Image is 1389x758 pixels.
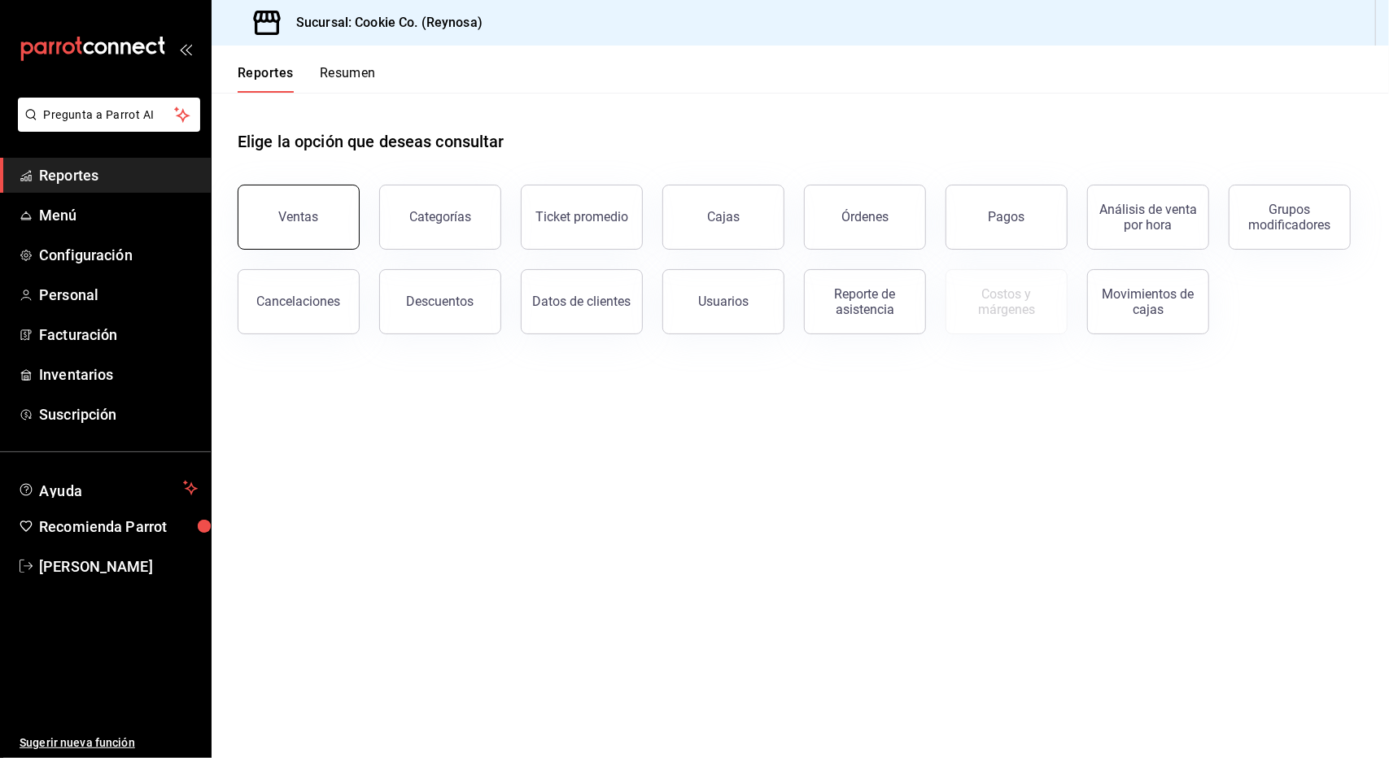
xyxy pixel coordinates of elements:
[662,269,784,334] button: Usuarios
[698,294,749,309] div: Usuarios
[238,185,360,250] button: Ventas
[238,65,376,93] div: navigation tabs
[1087,185,1209,250] button: Análisis de venta por hora
[44,107,175,124] span: Pregunta a Parrot AI
[707,209,740,224] div: Cajas
[407,294,474,309] div: Descuentos
[409,209,471,224] div: Categorías
[283,13,483,33] h3: Sucursal: Cookie Co. (Reynosa)
[39,403,198,425] span: Suscripción
[535,209,628,224] div: Ticket promedio
[11,118,200,135] a: Pregunta a Parrot AI
[662,185,784,250] button: Cajas
[989,209,1025,224] div: Pagos
[804,185,926,250] button: Órdenes
[320,65,376,93] button: Resumen
[238,269,360,334] button: Cancelaciones
[39,516,198,538] span: Recomienda Parrot
[39,555,198,577] span: [PERSON_NAME]
[1239,202,1340,233] div: Grupos modificadores
[379,269,501,334] button: Descuentos
[804,269,926,334] button: Reporte de asistencia
[1229,185,1351,250] button: Grupos modificadores
[39,244,198,266] span: Configuración
[39,324,198,346] span: Facturación
[18,98,200,132] button: Pregunta a Parrot AI
[841,209,889,224] div: Órdenes
[815,286,915,317] div: Reporte de asistencia
[257,294,341,309] div: Cancelaciones
[179,42,192,55] button: open_drawer_menu
[379,185,501,250] button: Categorías
[20,734,198,751] span: Sugerir nueva función
[1098,202,1199,233] div: Análisis de venta por hora
[521,185,643,250] button: Ticket promedio
[39,284,198,306] span: Personal
[1087,269,1209,334] button: Movimientos de cajas
[39,364,198,386] span: Inventarios
[533,294,631,309] div: Datos de clientes
[521,269,643,334] button: Datos de clientes
[39,204,198,226] span: Menú
[946,185,1068,250] button: Pagos
[946,269,1068,334] button: Contrata inventarios para ver este reporte
[39,164,198,186] span: Reportes
[238,129,504,154] h1: Elige la opción que deseas consultar
[279,209,319,224] div: Ventas
[238,65,294,93] button: Reportes
[1098,286,1199,317] div: Movimientos de cajas
[39,478,177,498] span: Ayuda
[956,286,1057,317] div: Costos y márgenes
